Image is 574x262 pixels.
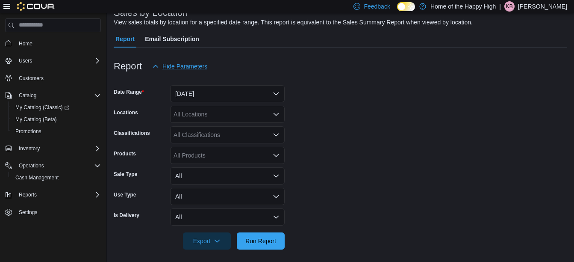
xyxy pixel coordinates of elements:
[15,73,47,83] a: Customers
[188,232,226,250] span: Export
[273,131,280,138] button: Open list of options
[2,37,104,50] button: Home
[245,237,276,245] span: Run Report
[19,57,32,64] span: Users
[170,167,285,185] button: All
[19,145,40,152] span: Inventory
[506,1,513,12] span: KB
[2,89,104,101] button: Catalog
[170,188,285,205] button: All
[12,102,101,113] span: My Catalog (Classic)
[15,143,101,154] span: Inventory
[15,190,40,200] button: Reports
[15,116,57,123] span: My Catalog (Beta)
[15,56,101,66] span: Users
[15,128,41,135] span: Promotions
[12,114,60,125] a: My Catalog (Beta)
[19,92,36,99] span: Catalog
[114,171,137,178] label: Sale Type
[145,30,199,48] span: Email Subscription
[114,89,144,95] label: Date Range
[15,207,41,217] a: Settings
[15,90,40,101] button: Catalog
[5,34,101,241] nav: Complex example
[17,2,55,11] img: Cova
[2,189,104,201] button: Reports
[114,130,150,137] label: Classifications
[19,209,37,216] span: Settings
[12,173,62,183] a: Cash Management
[15,56,35,66] button: Users
[19,191,37,198] span: Reports
[273,152,280,159] button: Open list of options
[15,207,101,217] span: Settings
[170,85,285,102] button: [DATE]
[397,11,397,12] span: Dark Mode
[12,173,101,183] span: Cash Management
[19,162,44,169] span: Operations
[114,150,136,157] label: Products
[2,143,104,155] button: Inventory
[162,62,207,71] span: Hide Parameters
[15,104,69,111] span: My Catalog (Classic)
[114,109,138,116] label: Locations
[12,126,45,137] a: Promotions
[115,30,135,48] span: Report
[2,160,104,172] button: Operations
[183,232,231,250] button: Export
[12,126,101,137] span: Promotions
[430,1,496,12] p: Home of the Happy High
[19,40,32,47] span: Home
[114,212,139,219] label: Is Delivery
[12,114,101,125] span: My Catalog (Beta)
[518,1,567,12] p: [PERSON_NAME]
[9,125,104,137] button: Promotions
[2,206,104,218] button: Settings
[19,75,44,82] span: Customers
[170,208,285,226] button: All
[364,2,390,11] span: Feedback
[149,58,211,75] button: Hide Parameters
[237,232,285,250] button: Run Report
[397,2,415,11] input: Dark Mode
[15,190,101,200] span: Reports
[114,61,142,71] h3: Report
[9,101,104,113] a: My Catalog (Classic)
[15,161,101,171] span: Operations
[504,1,515,12] div: Karlen Boucher
[15,38,101,49] span: Home
[12,102,73,113] a: My Catalog (Classic)
[15,39,36,49] a: Home
[15,143,43,154] button: Inventory
[15,90,101,101] span: Catalog
[2,55,104,67] button: Users
[15,161,47,171] button: Operations
[15,174,59,181] span: Cash Management
[9,172,104,184] button: Cash Management
[9,113,104,125] button: My Catalog (Beta)
[15,73,101,83] span: Customers
[273,111,280,118] button: Open list of options
[114,18,473,27] div: View sales totals by location for a specified date range. This report is equivalent to the Sales ...
[2,72,104,84] button: Customers
[114,191,136,198] label: Use Type
[499,1,501,12] p: |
